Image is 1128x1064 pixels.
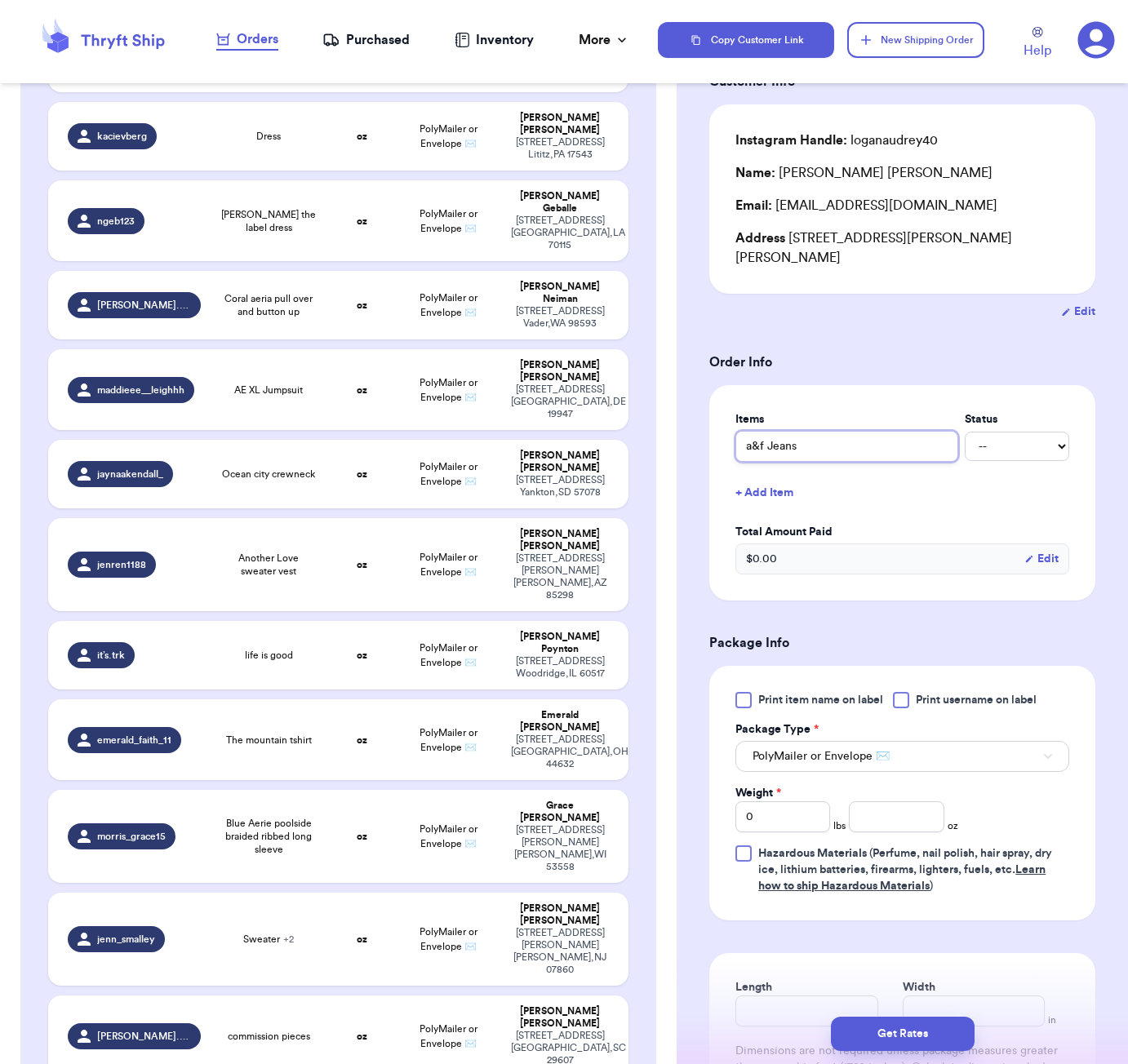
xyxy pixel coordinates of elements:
span: Print item name on label [758,692,883,708]
h3: Package Info [709,633,1095,653]
div: [STREET_ADDRESS][PERSON_NAME] [PERSON_NAME] , NJ 07860 [511,927,610,976]
span: morris_grace15 [97,830,166,843]
label: Total Amount Paid [735,524,1069,540]
strong: oz [357,216,367,226]
span: Blue Aerie poolside braided ribbed long sleeve [220,817,317,856]
span: Email: [735,199,772,212]
span: Print username on label [916,692,1037,708]
a: Inventory [455,30,534,50]
button: New Shipping Order [847,22,984,58]
span: maddieee__leighhh [97,383,184,397]
span: Help [1024,41,1051,60]
span: PolyMailer or Envelope ✉️ [420,209,477,233]
div: [PERSON_NAME] [PERSON_NAME] [511,450,610,474]
div: [STREET_ADDRESS][PERSON_NAME][PERSON_NAME] [735,228,1069,268]
span: PolyMailer or Envelope ✉️ [420,462,477,486]
span: jaynaakendall_ [97,468,163,481]
span: Another Love sweater vest [220,552,317,578]
div: [PERSON_NAME] [PERSON_NAME] [511,528,610,552]
label: Width [903,979,935,995]
button: + Add Item [729,475,1076,511]
h3: Order Info [709,352,1095,372]
label: Items [735,411,958,428]
button: Copy Customer Link [658,22,834,58]
div: [STREET_ADDRESS] [GEOGRAPHIC_DATA] , LA 70115 [511,215,610,251]
strong: oz [357,131,367,141]
button: Edit [1061,304,1095,320]
span: Instagram Handle: [735,134,847,147]
span: PolyMailer or Envelope ✉️ [420,1024,477,1048]
strong: oz [357,385,367,395]
span: lbs [833,819,846,832]
div: [STREET_ADDRESS][PERSON_NAME] [PERSON_NAME] , AZ 85298 [511,552,610,601]
span: PolyMailer or Envelope ✉️ [420,124,477,149]
span: [PERSON_NAME] the label dress [220,208,317,234]
strong: oz [357,934,367,944]
div: [STREET_ADDRESS][PERSON_NAME] [PERSON_NAME] , WI 53558 [511,824,610,873]
strong: oz [357,560,367,570]
span: AE XL Jumpsuit [234,383,303,397]
div: Orders [216,29,278,49]
div: [STREET_ADDRESS] [GEOGRAPHIC_DATA] , OH 44632 [511,734,610,770]
div: More [579,30,630,50]
span: PolyMailer or Envelope ✉️ [420,293,477,317]
span: $ 0.00 [746,551,777,567]
div: [PERSON_NAME] Neiman [511,281,610,305]
strong: oz [357,650,367,660]
strong: oz [357,735,367,745]
div: [EMAIL_ADDRESS][DOMAIN_NAME] [735,196,1069,215]
span: + 2 [283,934,294,944]
span: oz [948,819,958,832]
label: Weight [735,785,781,801]
span: commission pieces [228,1030,310,1043]
span: Address [735,232,785,245]
span: The mountain tshirt [226,734,312,747]
a: Help [1024,27,1051,60]
span: Coral aeria pull over and button up [220,292,317,318]
label: Length [735,979,772,995]
div: Grace [PERSON_NAME] [511,800,610,824]
div: loganaudrey40 [735,131,938,150]
span: PolyMailer or Envelope ✉️ [420,927,477,951]
div: [STREET_ADDRESS] Woodridge , IL 60517 [511,655,610,680]
button: PolyMailer or Envelope ✉️ [735,741,1069,772]
span: PolyMailer or Envelope ✉️ [420,552,477,577]
div: [STREET_ADDRESS] Lititz , PA 17543 [511,136,610,161]
span: jenn_smalley [97,933,155,946]
span: [PERSON_NAME].[PERSON_NAME] [97,1030,191,1043]
strong: oz [357,831,367,841]
span: [PERSON_NAME].[PERSON_NAME] [97,299,191,312]
div: Emerald [PERSON_NAME] [511,709,610,734]
span: Name: [735,166,775,180]
strong: oz [357,1031,367,1041]
span: life is good [245,649,293,662]
div: [PERSON_NAME] [PERSON_NAME] [511,902,610,927]
div: [PERSON_NAME] [PERSON_NAME] [511,359,610,383]
strong: oz [357,469,367,479]
button: Edit [1024,551,1059,567]
span: Sweater [243,933,294,946]
span: Dress [256,130,281,143]
span: emerald_faith_11 [97,734,171,747]
div: [STREET_ADDRESS] [GEOGRAPHIC_DATA] , DE 19947 [511,383,610,420]
a: Orders [216,29,278,51]
a: Purchased [322,30,410,50]
div: [STREET_ADDRESS] Vader , WA 98593 [511,305,610,330]
button: Get Rates [831,1017,975,1051]
span: Hazardous Materials [758,848,867,859]
div: [PERSON_NAME] [PERSON_NAME] [511,1005,610,1030]
span: PolyMailer or Envelope ✉️ [420,728,477,752]
span: jenren1188 [97,558,146,571]
span: (Perfume, nail polish, hair spray, dry ice, lithium batteries, firearms, lighters, fuels, etc. ) [758,848,1052,892]
span: PolyMailer or Envelope ✉️ [420,378,477,402]
div: [PERSON_NAME] Geballe [511,190,610,215]
span: ngeb123 [97,215,135,228]
span: it’s.trk [97,649,125,662]
span: PolyMailer or Envelope ✉️ [420,824,477,849]
div: [STREET_ADDRESS] Yankton , SD 57078 [511,474,610,499]
span: PolyMailer or Envelope ✉️ [420,643,477,667]
span: Ocean city crewneck [222,468,315,481]
label: Package Type [735,721,819,738]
